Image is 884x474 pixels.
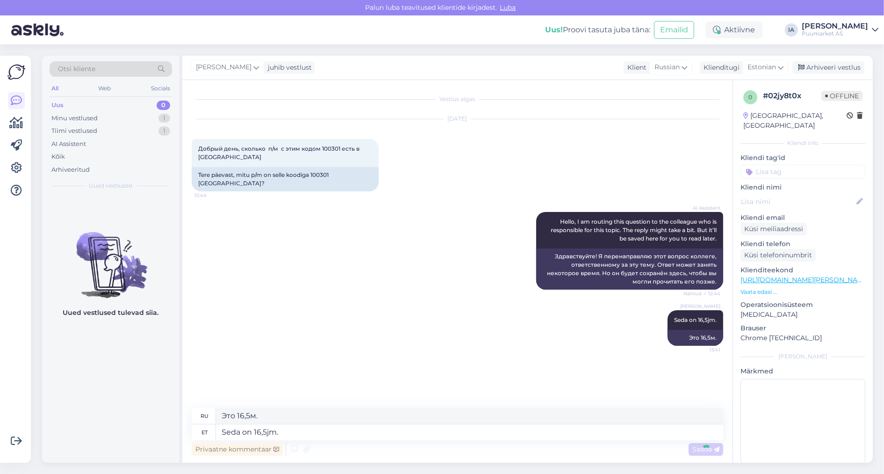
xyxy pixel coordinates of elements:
span: Russian [654,62,680,73]
div: Kliendi info [740,139,865,147]
div: Arhiveeri vestlus [792,61,864,74]
p: Brauser [740,323,865,333]
div: Aktiivne [705,22,762,38]
a: [URL][DOMAIN_NAME][PERSON_NAME] [740,276,870,284]
span: 12:44 [194,192,230,199]
div: Это 16,5м. [668,330,723,346]
p: Vaata edasi ... [740,288,865,296]
div: Arhiveeritud [51,165,90,175]
p: Märkmed [740,366,865,376]
div: [PERSON_NAME] [802,22,868,30]
span: Добрый день, сколько п/м с этим кодом 100301 есть в [GEOGRAPHIC_DATA] [198,145,361,160]
div: Tiimi vestlused [51,126,97,136]
div: Vestlus algas [192,95,723,103]
div: Proovi tasuta juba täna: [545,24,650,36]
div: Klienditugi [700,63,740,73]
div: # 02jy8t0x [763,90,821,102]
img: Askly Logo [7,63,25,81]
input: Lisa tag [740,165,865,179]
p: Chrome [TECHNICAL_ID] [740,333,865,343]
span: Luba [497,3,519,12]
span: [PERSON_NAME] [196,62,252,73]
span: Uued vestlused [89,182,133,190]
span: [PERSON_NAME] [680,303,720,310]
img: No chats [42,215,180,299]
div: All [50,82,60,95]
span: Offline [821,91,862,101]
div: Minu vestlused [51,114,98,123]
span: 13:41 [685,346,720,353]
div: Socials [149,82,172,95]
p: Kliendi telefon [740,239,865,249]
span: AI Assistent [685,204,720,211]
p: Kliendi email [740,213,865,223]
div: [PERSON_NAME] [740,352,865,361]
span: Seda on 16,5jm. [674,316,717,323]
div: Tere päevast, mitu p/m on selle koodiga 100301 [GEOGRAPHIC_DATA]? [192,167,379,191]
div: 1 [158,126,170,136]
p: Uued vestlused tulevad siia. [63,308,159,318]
p: Klienditeekond [740,265,865,275]
p: Kliendi nimi [740,182,865,192]
div: Puumarket AS [802,30,868,37]
button: Emailid [654,21,694,39]
div: Klient [624,63,647,73]
div: 0 [157,101,170,110]
div: AI Assistent [51,139,86,149]
div: Kõik [51,152,65,161]
span: 0 [748,94,752,101]
b: Uus! [545,25,563,34]
div: [GEOGRAPHIC_DATA], [GEOGRAPHIC_DATA] [743,111,847,131]
div: [DATE] [192,115,723,123]
p: Kliendi tag'id [740,153,865,163]
div: juhib vestlust [264,63,312,73]
p: Operatsioonisüsteem [740,300,865,310]
div: Здравствуйте! Я перенаправляю этот вопрос коллеге, ответственному за эту тему. Ответ может занять... [536,248,723,290]
span: Estonian [747,62,776,73]
div: Web [97,82,113,95]
a: [PERSON_NAME]Puumarket AS [802,22,878,37]
span: Nähtud ✓ 12:44 [683,290,720,297]
input: Lisa nimi [741,197,855,207]
span: Otsi kliente [58,64,95,74]
p: [MEDICAL_DATA] [740,310,865,320]
div: 1 [158,114,170,123]
div: IA [785,23,798,36]
span: Hello, I am routing this question to the colleague who is responsible for this topic. The reply m... [551,218,718,242]
div: Küsi meiliaadressi [740,223,807,235]
div: Uus [51,101,64,110]
div: Küsi telefoninumbrit [740,249,816,262]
